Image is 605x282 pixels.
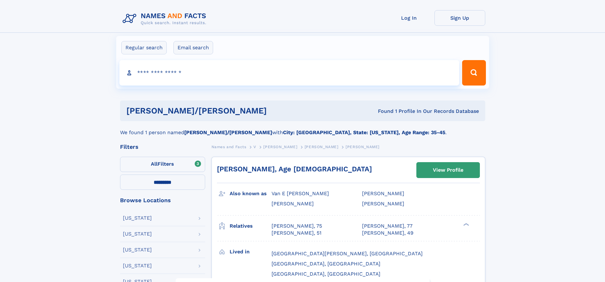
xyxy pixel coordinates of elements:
span: [PERSON_NAME] [362,190,404,196]
span: [PERSON_NAME] [362,201,404,207]
div: Found 1 Profile In Our Records Database [322,108,479,115]
img: Logo Names and Facts [120,10,212,27]
h1: [PERSON_NAME]/[PERSON_NAME] [126,107,322,115]
a: [PERSON_NAME], 75 [272,223,322,230]
span: Van E [PERSON_NAME] [272,190,329,196]
a: Sign Up [434,10,485,26]
div: Filters [120,144,205,150]
label: Email search [173,41,213,54]
div: We found 1 person named with . [120,121,485,136]
span: V [253,145,256,149]
a: V [253,143,256,151]
a: [PERSON_NAME], 77 [362,223,413,230]
span: All [151,161,158,167]
span: [PERSON_NAME] [305,145,339,149]
a: [PERSON_NAME], Age [DEMOGRAPHIC_DATA] [217,165,372,173]
button: Search Button [462,60,486,86]
span: [GEOGRAPHIC_DATA], [GEOGRAPHIC_DATA] [272,261,380,267]
input: search input [119,60,460,86]
div: Browse Locations [120,197,205,203]
a: Log In [384,10,434,26]
a: Names and Facts [212,143,246,151]
span: [PERSON_NAME] [263,145,297,149]
div: [US_STATE] [123,247,152,252]
span: [GEOGRAPHIC_DATA], [GEOGRAPHIC_DATA] [272,271,380,277]
h3: Also known as [230,188,272,199]
a: [PERSON_NAME], 49 [362,230,413,237]
a: [PERSON_NAME] [263,143,297,151]
b: City: [GEOGRAPHIC_DATA], State: [US_STATE], Age Range: 35-45 [283,129,445,135]
div: View Profile [433,163,463,177]
a: [PERSON_NAME] [305,143,339,151]
div: [US_STATE] [123,216,152,221]
b: [PERSON_NAME]/[PERSON_NAME] [184,129,272,135]
a: View Profile [417,162,480,178]
label: Regular search [121,41,167,54]
div: ❯ [462,222,469,226]
label: Filters [120,157,205,172]
a: [PERSON_NAME], 51 [272,230,321,237]
h3: Lived in [230,246,272,257]
div: [US_STATE] [123,231,152,237]
div: [US_STATE] [123,263,152,268]
span: [GEOGRAPHIC_DATA][PERSON_NAME], [GEOGRAPHIC_DATA] [272,251,423,257]
span: [PERSON_NAME] [346,145,380,149]
span: [PERSON_NAME] [272,201,314,207]
h3: Relatives [230,221,272,231]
